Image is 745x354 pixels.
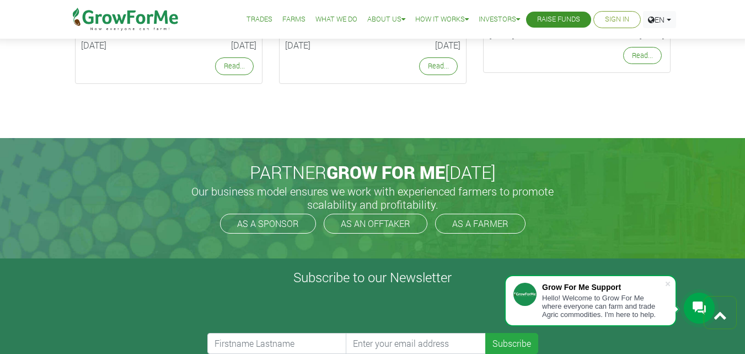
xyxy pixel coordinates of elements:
a: Investors [479,14,520,25]
a: Read... [215,57,254,75]
h6: [DATE] [489,29,569,40]
a: EN [643,11,676,28]
a: Read... [623,47,662,64]
a: Trades [246,14,272,25]
h6: [DATE] [177,40,256,50]
div: Grow For Me Support [542,283,664,292]
span: GROW FOR ME [326,160,445,184]
a: What We Do [315,14,357,25]
h6: [DATE] [285,40,365,50]
div: Hello! Welcome to Grow For Me where everyone can farm and trade Agric commodities. I'm here to help. [542,294,664,319]
a: Farms [282,14,305,25]
a: Sign In [605,14,629,25]
a: AS A FARMER [435,214,526,234]
button: Subscribe [485,333,538,354]
input: Firstname Lastname [207,333,347,354]
a: How it Works [415,14,469,25]
h4: Subscribe to our Newsletter [14,270,731,286]
input: Enter your email address [346,333,486,354]
h6: [DATE] [381,40,460,50]
a: About Us [367,14,405,25]
a: AS AN OFFTAKER [324,214,427,234]
h6: [DATE] [81,40,160,50]
a: Raise Funds [537,14,580,25]
h5: Our business model ensures we work with experienced farmers to promote scalability and profitabil... [180,184,566,211]
iframe: reCAPTCHA [207,290,375,333]
h2: PARTNER [DATE] [71,162,674,183]
a: AS A SPONSOR [220,214,316,234]
a: Read... [419,57,458,75]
